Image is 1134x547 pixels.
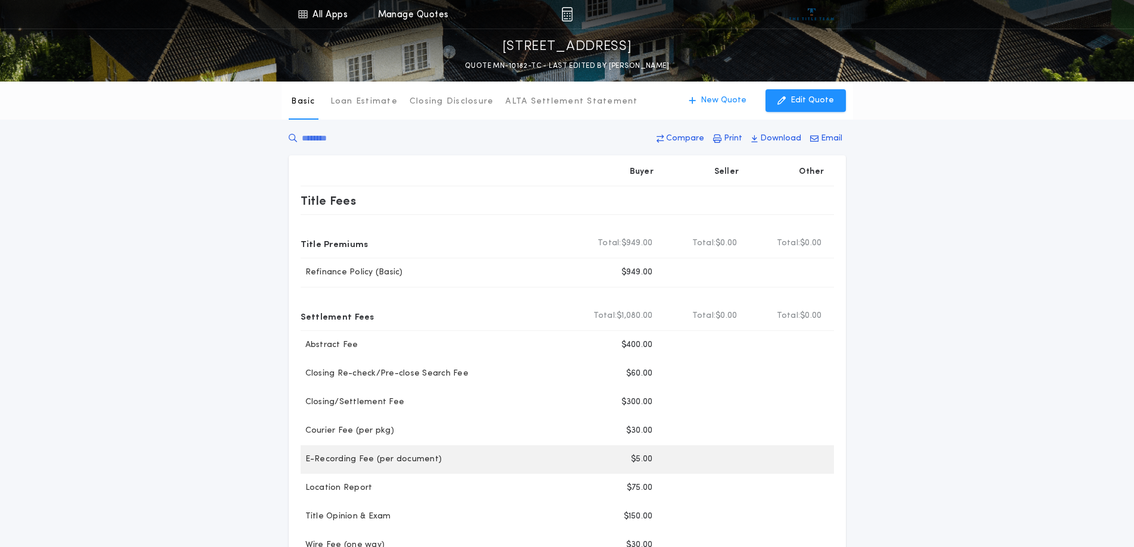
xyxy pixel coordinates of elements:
p: Closing/Settlement Fee [301,396,405,408]
p: Basic [291,96,315,108]
p: [STREET_ADDRESS] [502,37,632,57]
button: Edit Quote [766,89,846,112]
p: $30.00 [626,425,653,437]
p: E-Recording Fee (per document) [301,454,442,465]
p: Buyer [630,166,654,178]
b: Total: [692,310,716,322]
p: $60.00 [626,368,653,380]
p: $400.00 [621,339,653,351]
span: $949.00 [621,237,653,249]
button: Compare [653,128,708,149]
p: Abstract Fee [301,339,358,351]
b: Total: [598,237,621,249]
p: Title Premiums [301,234,368,253]
p: Other [799,166,824,178]
p: QUOTE MN-10182-TC - LAST EDITED BY [PERSON_NAME] [465,60,669,72]
button: New Quote [677,89,758,112]
p: Refinance Policy (Basic) [301,267,403,279]
b: Total: [692,237,716,249]
p: New Quote [701,95,746,107]
p: Edit Quote [791,95,834,107]
span: $0.00 [800,237,821,249]
p: Courier Fee (per pkg) [301,425,394,437]
button: Download [748,128,805,149]
img: vs-icon [789,8,834,20]
p: Closing Disclosure [410,96,494,108]
p: Email [821,133,842,145]
p: $150.00 [624,511,653,523]
span: $0.00 [716,310,737,322]
p: Loan Estimate [330,96,398,108]
b: Total: [593,310,617,322]
p: Seller [714,166,739,178]
span: $0.00 [716,237,737,249]
p: Title Fees [301,191,357,210]
p: ALTA Settlement Statement [505,96,638,108]
b: Total: [777,237,801,249]
p: Download [760,133,801,145]
p: Compare [666,133,704,145]
button: Print [710,128,746,149]
button: Email [807,128,846,149]
p: $5.00 [631,454,652,465]
img: img [561,7,573,21]
p: Title Opinion & Exam [301,511,391,523]
p: $75.00 [627,482,653,494]
p: $949.00 [621,267,653,279]
p: Location Report [301,482,373,494]
span: $0.00 [800,310,821,322]
p: Settlement Fees [301,307,374,326]
b: Total: [777,310,801,322]
p: Closing Re-check/Pre-close Search Fee [301,368,468,380]
p: Print [724,133,742,145]
span: $1,080.00 [617,310,652,322]
p: $300.00 [621,396,653,408]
